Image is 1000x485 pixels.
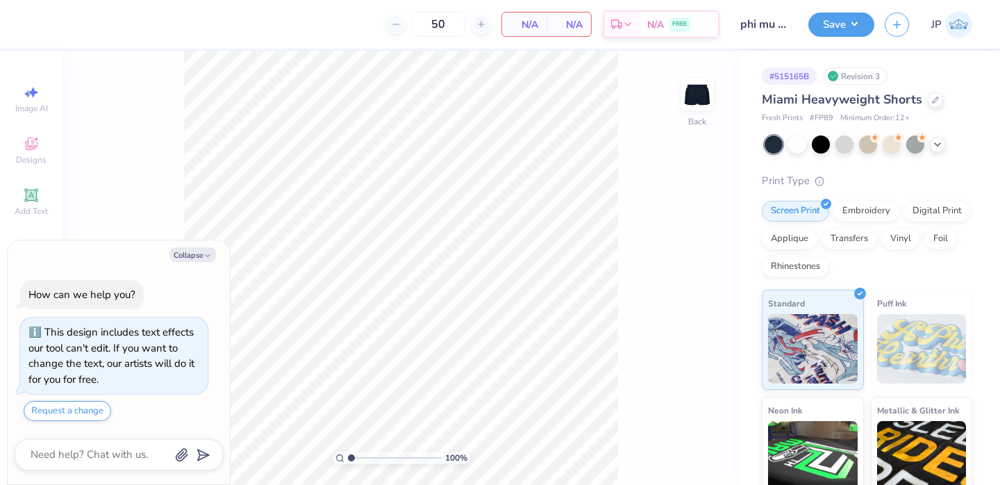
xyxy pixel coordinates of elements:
[833,201,899,222] div: Embroidery
[810,113,833,124] span: # FP89
[24,401,111,421] button: Request a change
[28,288,135,302] div: How can we help you?
[768,296,805,311] span: Standard
[15,206,48,217] span: Add Text
[762,173,972,189] div: Print Type
[445,452,467,464] span: 100 %
[881,229,920,249] div: Vinyl
[931,11,972,38] a: JP
[877,314,967,384] img: Puff Ink
[169,247,216,262] button: Collapse
[822,229,877,249] div: Transfers
[824,67,887,85] div: Revision 3
[555,17,583,32] span: N/A
[924,229,957,249] div: Foil
[762,229,817,249] div: Applique
[15,103,48,114] span: Image AI
[808,13,874,37] button: Save
[877,296,906,311] span: Puff Ink
[16,154,47,165] span: Designs
[730,10,798,38] input: Untitled Design
[688,115,706,128] div: Back
[28,325,194,386] div: This design includes text effects our tool can't edit. If you want to change the text, our artist...
[877,403,959,418] span: Metallic & Glitter Ink
[672,19,687,29] span: FREE
[840,113,910,124] span: Minimum Order: 12 +
[683,81,711,108] img: Back
[903,201,971,222] div: Digital Print
[647,17,664,32] span: N/A
[762,201,829,222] div: Screen Print
[768,314,858,384] img: Standard
[931,17,942,33] span: JP
[945,11,972,38] img: Jade Paneduro
[762,91,922,108] span: Miami Heavyweight Shorts
[762,256,829,277] div: Rhinestones
[768,403,802,418] span: Neon Ink
[411,12,465,37] input: – –
[762,113,803,124] span: Fresh Prints
[510,17,538,32] span: N/A
[762,67,817,85] div: # 515165B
